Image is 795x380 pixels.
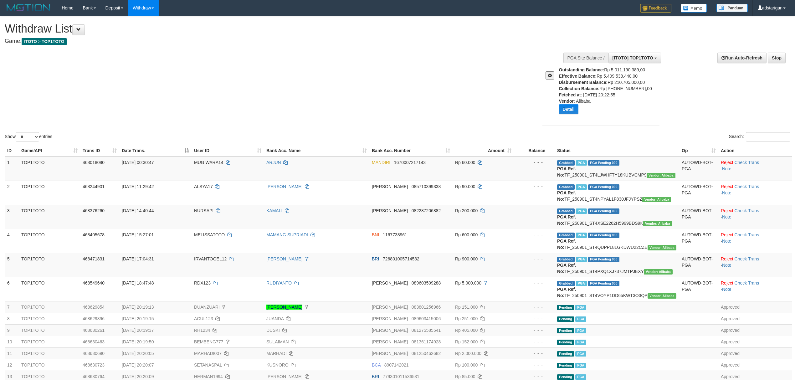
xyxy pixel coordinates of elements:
div: - - - [516,183,552,190]
span: Pending [557,328,574,333]
span: RDX123 [194,280,211,285]
span: PGA Pending [588,257,619,262]
h4: Game: [5,38,524,44]
td: AUTOWD-BOT-PGA [679,181,718,205]
span: 468471831 [83,256,105,261]
label: Show entries [5,132,52,141]
th: Balance [514,145,555,157]
td: AUTOWD-BOT-PGA [679,157,718,181]
span: 468549640 [83,280,105,285]
span: Copy 081361174928 to clipboard [412,339,441,344]
span: RH1234 [194,328,210,333]
a: Reject [721,160,733,165]
td: 11 [5,347,19,359]
span: Rp 90.000 [455,184,475,189]
span: Pending [557,351,574,357]
span: Marked by adsalif [576,257,587,262]
span: [DATE] 11:29:42 [122,184,154,189]
span: Pending [557,363,574,368]
span: Vendor URL: https://settle4.1velocity.biz [644,269,673,275]
span: PGA Pending [588,208,619,214]
span: Vendor URL: https://settle4.1velocity.biz [648,245,676,250]
span: [DATE] 15:27:01 [122,232,154,237]
a: Check Trans [735,184,759,189]
input: Search: [746,132,790,141]
span: MUGIWARA14 [194,160,223,165]
b: Disbursement Balance: [559,80,608,85]
th: Trans ID: activate to sort column ascending [80,145,119,157]
td: TF_250901_ST4QUPPL8LGKDWU22CZE [555,229,679,253]
img: Feedback.jpg [640,4,671,13]
span: MANDIRI [372,160,390,165]
div: - - - [516,304,552,310]
span: Marked by adskelvin [575,328,586,333]
span: PGA Pending [588,184,619,190]
td: Approved [718,347,792,359]
td: TOP1TOTO [19,347,80,359]
span: [DATE] 20:20:05 [122,351,154,356]
td: 9 [5,324,19,336]
span: Pending [557,316,574,322]
th: Game/API: activate to sort column ascending [19,145,80,157]
span: Grabbed [557,208,575,214]
span: Rp 5.000.000 [455,280,481,285]
td: TOP1TOTO [19,157,80,181]
td: TOP1TOTO [19,336,80,347]
span: [DATE] 20:19:15 [122,316,154,321]
div: - - - [516,280,552,286]
a: DUSKI [266,328,280,333]
span: [DATE] 20:19:50 [122,339,154,344]
span: Marked by adskelvin [575,340,586,345]
span: DUANZUARI [194,305,220,310]
span: Vendor URL: https://settle4.1velocity.biz [643,221,672,226]
b: PGA Ref. No: [557,166,576,177]
span: PGA Pending [588,233,619,238]
span: BRI [372,256,379,261]
td: 7 [5,301,19,313]
span: 468244901 [83,184,105,189]
span: Marked by adskelvin [575,305,586,310]
span: PGA Pending [588,281,619,286]
td: Approved [718,301,792,313]
b: Collection Balance: [559,86,600,91]
td: TOP1TOTO [19,313,80,324]
span: Marked by adsalif [575,374,586,380]
a: KAMALI [266,208,282,213]
td: 3 [5,205,19,229]
td: TF_250901_ST4PXQ1XJ737JMTPJEXY [555,253,679,277]
th: User ID: activate to sort column ascending [192,145,264,157]
span: 468405678 [83,232,105,237]
b: PGA Ref. No: [557,263,576,274]
span: 468376260 [83,208,105,213]
b: Fetched at [559,92,581,97]
a: Stop [768,53,786,63]
span: MARHADI007 [194,351,222,356]
select: Showentries [16,132,39,141]
span: Rp 2.000.000 [455,351,481,356]
a: Note [722,190,731,195]
span: [PERSON_NAME] [372,280,408,285]
span: Marked by adskelvin [575,316,586,322]
span: [PERSON_NAME] [372,339,408,344]
span: 468629854 [83,305,105,310]
a: Note [722,239,731,244]
span: Copy 082287206882 to clipboard [412,208,441,213]
a: MAMANG SUPRIADI [266,232,308,237]
td: · · [718,277,792,301]
a: Check Trans [735,232,759,237]
span: BEMBENG777 [194,339,223,344]
span: [DATE] 17:04:31 [122,256,154,261]
span: Copy 081250462682 to clipboard [412,351,441,356]
span: Grabbed [557,184,575,190]
span: Rp 405.000 [455,328,478,333]
td: AUTOWD-BOT-PGA [679,277,718,301]
span: Marked by adsGILANG [576,208,587,214]
span: BRI [372,374,379,379]
span: Marked by adskelvin [575,351,586,357]
span: Marked by adsnindar [576,160,587,166]
button: [ITOTO] TOP1TOTO [608,53,661,63]
span: ITOTO > TOP1TOTO [22,38,67,45]
span: ALSYA17 [194,184,213,189]
div: - - - [516,362,552,368]
b: PGA Ref. No: [557,190,576,202]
